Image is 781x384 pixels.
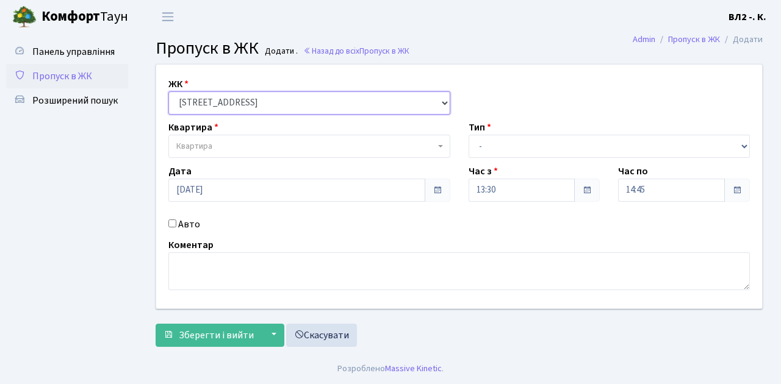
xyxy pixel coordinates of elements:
span: Панель управління [32,45,115,59]
button: Зберегти і вийти [156,324,262,347]
a: ВЛ2 -. К. [729,10,766,24]
span: Квартира [176,140,212,152]
label: Час по [618,164,648,179]
img: logo.png [12,5,37,29]
a: Пропуск в ЖК [668,33,720,46]
a: Пропуск в ЖК [6,64,128,88]
span: Пропуск в ЖК [359,45,409,57]
label: Авто [178,217,200,232]
li: Додати [720,33,763,46]
span: Зберегти і вийти [179,329,254,342]
label: Квартира [168,120,218,135]
a: Панель управління [6,40,128,64]
button: Переключити навігацію [153,7,183,27]
a: Admin [633,33,655,46]
a: Massive Kinetic [385,362,442,375]
b: Комфорт [41,7,100,26]
a: Розширений пошук [6,88,128,113]
span: Розширений пошук [32,94,118,107]
label: Дата [168,164,192,179]
label: Тип [469,120,491,135]
a: Назад до всіхПропуск в ЖК [303,45,409,57]
small: Додати . [262,46,298,57]
span: Пропуск в ЖК [156,36,259,60]
div: Розроблено . [337,362,444,375]
span: Таун [41,7,128,27]
label: Час з [469,164,498,179]
nav: breadcrumb [614,27,781,52]
label: ЖК [168,77,189,91]
label: Коментар [168,238,214,252]
span: Пропуск в ЖК [32,69,92,83]
a: Скасувати [286,324,357,347]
